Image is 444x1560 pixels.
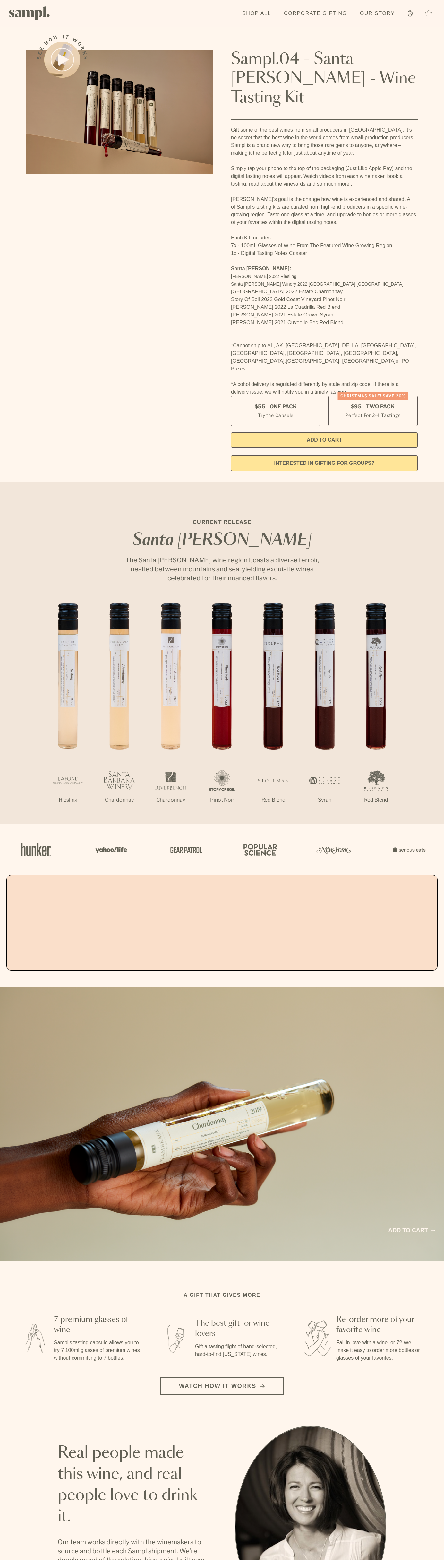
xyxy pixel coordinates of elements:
h2: A gift that gives more [184,1291,260,1299]
li: [PERSON_NAME] 2021 Cuvee le Bec Red Blend [231,319,418,326]
a: Our Story [357,6,398,21]
p: Pinot Noir [196,796,248,804]
li: [GEOGRAPHIC_DATA] 2022 Estate Chardonnay [231,288,418,296]
li: 3 / 7 [145,603,196,824]
span: [PERSON_NAME] 2022 Riesling [231,274,296,279]
li: 5 / 7 [248,603,299,824]
p: Chardonnay [145,796,196,804]
img: Artboard_7_5b34974b-f019-449e-91fb-745f8d0877ee_x450.png [389,836,427,863]
p: Syrah [299,796,350,804]
img: Artboard_6_04f9a106-072f-468a-bdd7-f11783b05722_x450.png [91,836,130,863]
p: Gift a tasting flight of hand-selected, hard-to-find [US_STATE] wines. [195,1343,282,1358]
h2: Real people made this wine, and real people love to drink it. [58,1443,209,1527]
button: See how it works [44,42,80,78]
li: 2 / 7 [94,603,145,824]
em: Santa [PERSON_NAME] [132,533,312,548]
p: Red Blend [248,796,299,804]
li: 1 / 7 [42,603,94,824]
img: Sampl.04 - Santa Barbara - Wine Tasting Kit [26,50,213,174]
h3: 7 premium glasses of wine [54,1314,141,1335]
li: [PERSON_NAME] 2022 La Cuadrilla Red Blend [231,303,418,311]
p: Chardonnay [94,796,145,804]
span: , [285,358,286,364]
a: Add to cart [388,1226,435,1235]
p: Riesling [42,796,94,804]
a: Corporate Gifting [281,6,350,21]
div: Gift some of the best wines from small producers in [GEOGRAPHIC_DATA]. It’s no secret that the be... [231,126,418,396]
a: interested in gifting for groups? [231,455,418,471]
button: Watch how it works [160,1377,284,1395]
img: Artboard_1_c8cd28af-0030-4af1-819c-248e302c7f06_x450.png [17,836,55,863]
li: 6 / 7 [299,603,350,824]
li: 4 / 7 [196,603,248,824]
small: Try the Capsule [258,412,294,419]
p: CURRENT RELEASE [119,518,325,526]
p: Sampl's tasting capsule allows you to try 7 100ml glasses of premium wines without committing to ... [54,1339,141,1362]
img: Artboard_5_7fdae55a-36fd-43f7-8bfd-f74a06a2878e_x450.png [166,836,204,863]
h3: Re-order more of your favorite wine [336,1314,423,1335]
p: The Santa [PERSON_NAME] wine region boasts a diverse terroir, nestled between mountains and sea, ... [119,556,325,583]
a: Shop All [239,6,274,21]
span: $55 - One Pack [255,403,297,410]
h1: Sampl.04 - Santa [PERSON_NAME] - Wine Tasting Kit [231,50,418,108]
img: Sampl logo [9,6,50,20]
small: Perfect For 2-4 Tastings [345,412,400,419]
span: $95 - Two Pack [351,403,395,410]
p: Fall in love with a wine, or 7? We make it easy to order more bottles or glasses of your favorites. [336,1339,423,1362]
span: Santa [PERSON_NAME] Winery 2022 [GEOGRAPHIC_DATA] [GEOGRAPHIC_DATA] [231,282,403,287]
li: 7 / 7 [350,603,402,824]
span: [GEOGRAPHIC_DATA], [GEOGRAPHIC_DATA] [286,358,396,364]
li: Story Of Soil 2022 Gold Coast Vineyard Pinot Noir [231,296,418,303]
strong: Santa [PERSON_NAME]: [231,266,291,271]
div: Christmas SALE! Save 20% [338,392,408,400]
li: [PERSON_NAME] 2021 Estate Grown Syrah [231,311,418,319]
img: Artboard_3_0b291449-6e8c-4d07-b2c2-3f3601a19cd1_x450.png [314,836,353,863]
img: Artboard_4_28b4d326-c26e-48f9-9c80-911f17d6414e_x450.png [240,836,278,863]
h3: The best gift for wine lovers [195,1318,282,1339]
button: Add to Cart [231,432,418,448]
p: Red Blend [350,796,402,804]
